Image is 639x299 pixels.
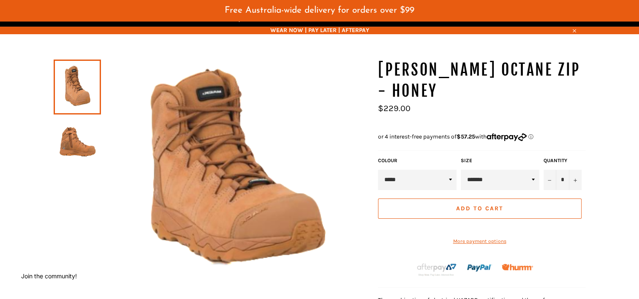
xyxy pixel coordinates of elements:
[21,272,77,280] button: Join the community!
[502,264,533,270] img: Humm_core_logo_RGB-01_300x60px_small_195d8312-4386-4de7-b182-0ef9b6303a37.png
[378,198,582,219] button: Add to Cart
[378,60,586,101] h1: [PERSON_NAME] OCTANE ZIP - Honey
[461,157,539,164] label: Size
[544,170,556,190] button: Reduce item quantity by one
[378,238,582,245] a: More payment options
[416,262,457,277] img: Afterpay-Logo-on-dark-bg_large.png
[58,119,97,165] img: MACK OCTANE HONEY ZIP - Workin' Gear
[378,103,411,113] span: $229.00
[569,170,582,190] button: Increase item quantity by one
[54,26,586,34] span: WEAR NOW | PAY LATER | AFTERPAY
[467,256,492,280] img: paypal.png
[456,205,503,212] span: Add to Cart
[544,157,582,164] label: Quantity
[378,157,457,164] label: COLOUR
[101,60,370,284] img: MACK OCTANE HONEY ZIP - Workin' Gear
[225,6,414,15] span: Free Australia-wide delivery for orders over $99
